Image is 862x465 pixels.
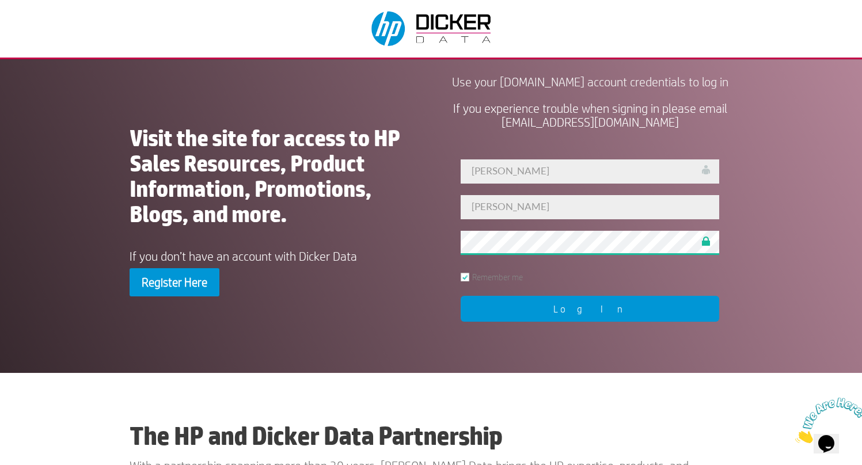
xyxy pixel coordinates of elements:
[453,101,727,129] span: If you experience trouble when signing in please email [EMAIL_ADDRESS][DOMAIN_NAME]
[461,273,523,281] label: Remember me
[791,393,862,448] iframe: chat widget
[130,249,357,263] span: If you don’t have an account with Dicker Data
[130,268,219,296] a: Register Here
[130,125,415,232] h1: Visit the site for access to HP Sales Resources, Product Information, Promotions, Blogs, and more.
[5,5,76,50] img: Chat attention grabber
[461,296,719,322] input: Log In
[461,195,719,219] input: Account Number
[130,421,502,451] b: The HP and Dicker Data Partnership
[364,6,500,52] img: Dicker Data & HP
[452,75,728,89] span: Use your [DOMAIN_NAME] account credentials to log in
[461,159,719,184] input: Username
